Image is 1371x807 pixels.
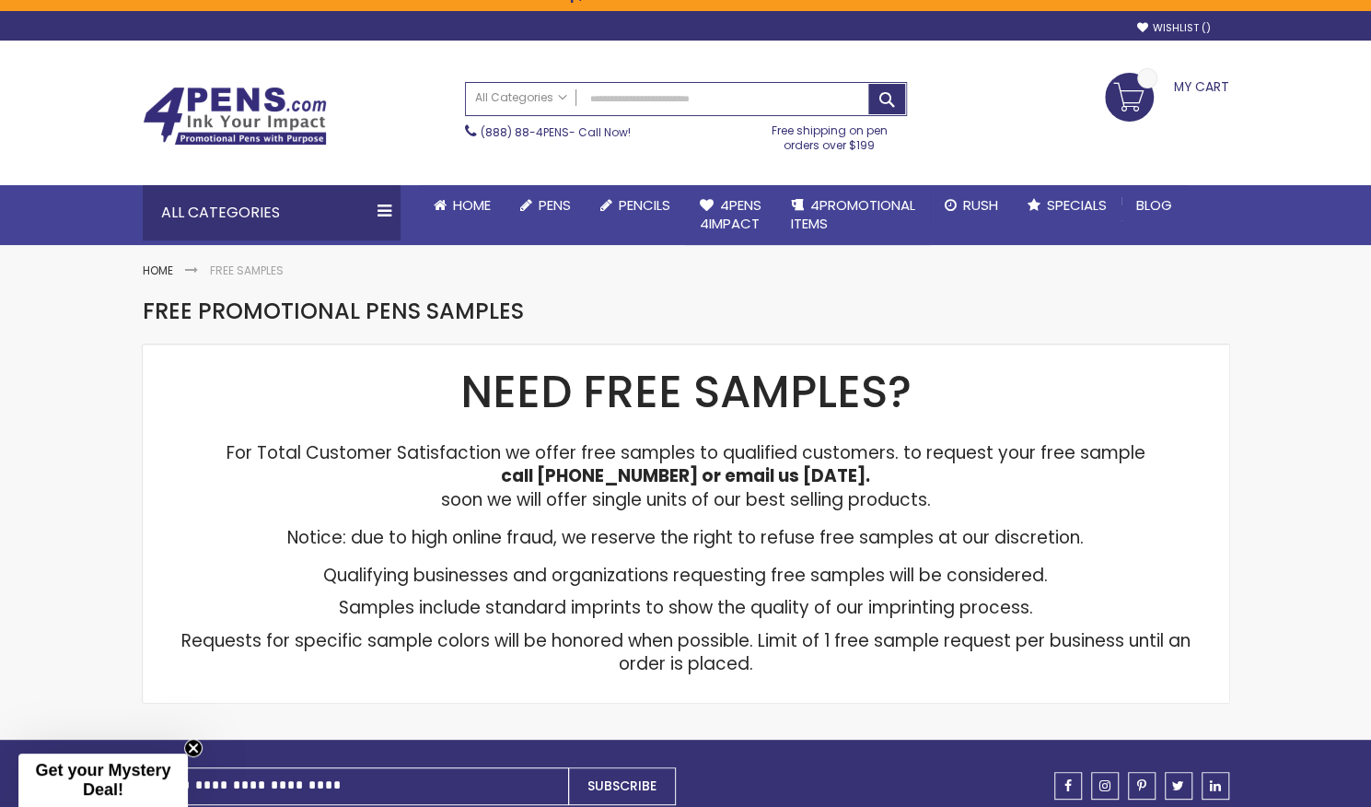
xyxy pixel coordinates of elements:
a: (888) 88-4PENS [481,124,569,140]
div: All Categories [143,185,401,240]
a: twitter [1165,772,1192,800]
div: Get your Mystery Deal!Close teaser [18,754,188,807]
span: NEED FREE SAMPLES? [460,361,912,423]
span: Requests for specific sample colors will be honored when possible. Limit of 1 free sample request... [181,628,1191,676]
span: linkedin [1210,779,1221,792]
span: Blog [1136,195,1172,215]
span: twitter [1172,779,1184,792]
a: Pencils [586,185,685,226]
a: All Categories [466,83,576,113]
span: Specials [1047,195,1107,215]
span: All Categories [475,90,567,105]
a: Home [143,263,173,278]
a: linkedin [1202,772,1229,800]
a: Blog [1121,185,1187,226]
span: Get your Mystery Deal! [35,761,170,799]
span: Rush [963,195,998,215]
span: instagram [1099,779,1110,792]
a: 4PROMOTIONALITEMS [776,185,930,245]
button: Close teaser [184,739,203,757]
span: Qualifying businesses and organizations requesting free samples will be considered. [323,563,1048,588]
a: Specials [1013,185,1121,226]
div: Free shipping on pen orders over $199 [752,116,907,153]
span: Notice: due to high online fraud, we reserve the right to refuse free samples at our discretion. [287,525,1084,550]
span: soon we will offer single units of our best selling products. [441,487,931,512]
a: 4Pens4impact [685,185,776,245]
strong: call [PHONE_NUMBER] or email us [DATE]. [501,463,870,488]
span: 4Pens 4impact [700,195,761,233]
strong: FREE SAMPLES [210,263,284,278]
span: Pencils [619,195,670,215]
span: Subscribe [587,777,656,795]
span: Samples include standard imprints to show the quality of our imprinting process. [339,595,1033,620]
a: instagram [1091,772,1119,800]
span: Pens [539,195,571,215]
button: Subscribe [568,767,676,805]
span: Home [453,195,491,215]
a: Wishlist [1136,21,1210,35]
a: Home [419,185,505,226]
a: Pens [505,185,586,226]
span: facebook [1064,779,1072,792]
span: FREE PROMOTIONAL PENS SAMPLES [143,296,524,326]
a: pinterest [1128,772,1156,800]
span: pinterest [1137,779,1146,792]
span: - Call Now! [481,124,631,140]
a: Rush [930,185,1013,226]
span: 4PROMOTIONAL ITEMS [791,195,915,233]
span: For Total Customer Satisfaction we offer free samples to qualified customers. to request your fre... [227,440,1145,465]
img: 4Pens Custom Pens and Promotional Products [143,87,327,146]
a: facebook [1054,772,1082,800]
